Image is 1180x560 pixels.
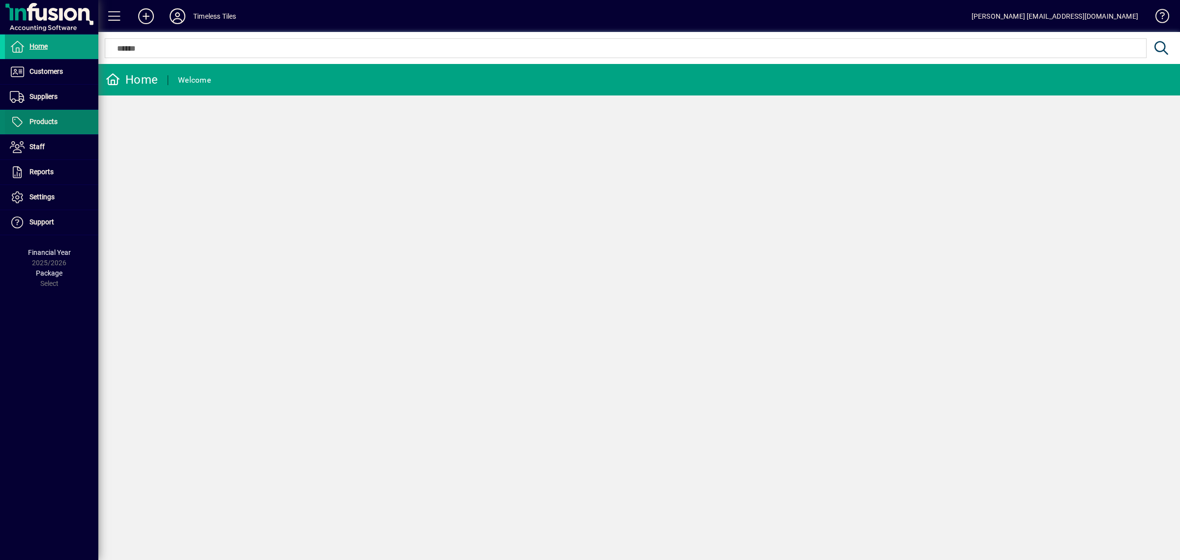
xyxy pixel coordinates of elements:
[29,42,48,50] span: Home
[162,7,193,25] button: Profile
[29,143,45,151] span: Staff
[5,85,98,109] a: Suppliers
[5,210,98,235] a: Support
[29,67,63,75] span: Customers
[29,218,54,226] span: Support
[178,72,211,88] div: Welcome
[130,7,162,25] button: Add
[5,135,98,159] a: Staff
[972,8,1138,24] div: [PERSON_NAME] [EMAIL_ADDRESS][DOMAIN_NAME]
[5,185,98,210] a: Settings
[29,118,58,125] span: Products
[1148,2,1168,34] a: Knowledge Base
[5,110,98,134] a: Products
[29,193,55,201] span: Settings
[28,249,71,256] span: Financial Year
[106,72,158,88] div: Home
[29,168,54,176] span: Reports
[5,160,98,185] a: Reports
[193,8,236,24] div: Timeless Tiles
[5,60,98,84] a: Customers
[29,93,58,100] span: Suppliers
[36,269,62,277] span: Package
